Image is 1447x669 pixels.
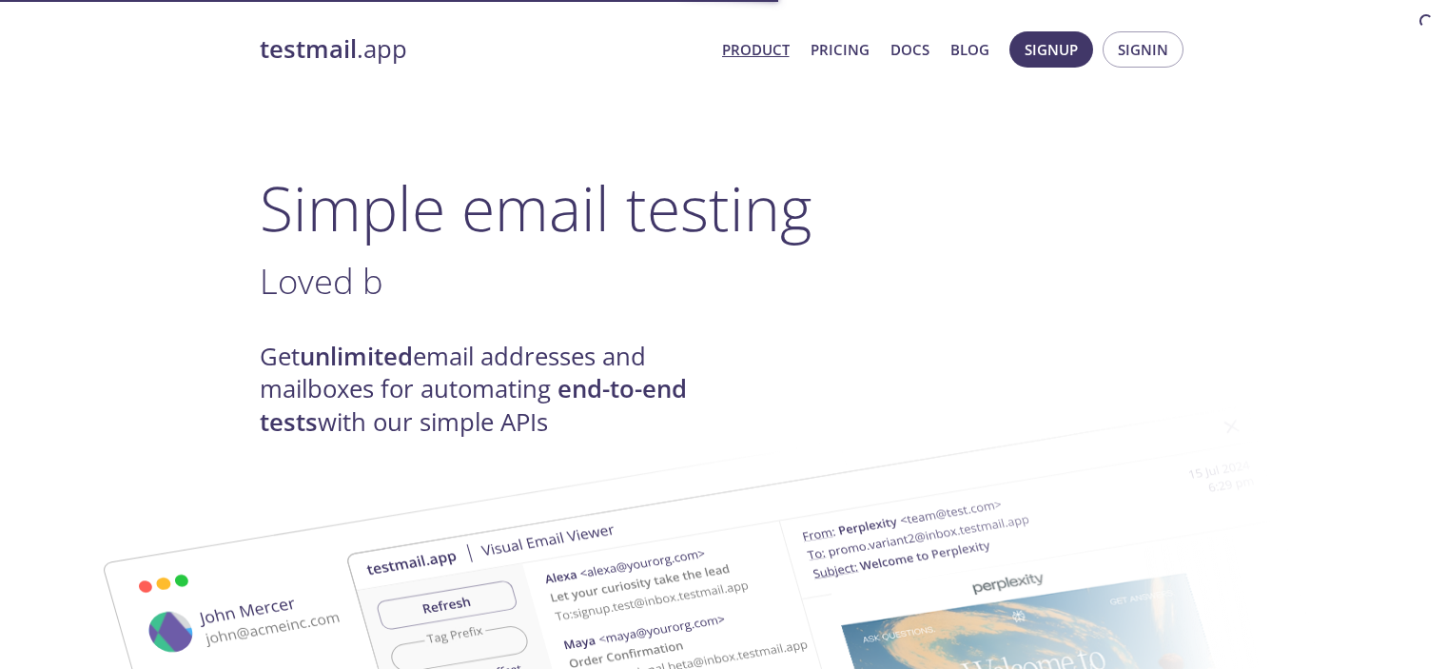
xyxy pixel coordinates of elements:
[260,257,383,305] span: Loved b
[950,37,989,62] a: Blog
[811,37,870,62] a: Pricing
[1025,37,1078,62] span: Signup
[300,340,413,373] strong: unlimited
[260,341,724,439] h4: Get email addresses and mailboxes for automating with our simple APIs
[722,37,790,62] a: Product
[260,33,707,66] a: testmail.app
[1118,37,1168,62] span: Signin
[1009,31,1093,68] button: Signup
[260,372,687,438] strong: end-to-end tests
[890,37,929,62] a: Docs
[260,32,357,66] strong: testmail
[260,171,1188,245] h1: Simple email testing
[1103,31,1183,68] button: Signin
